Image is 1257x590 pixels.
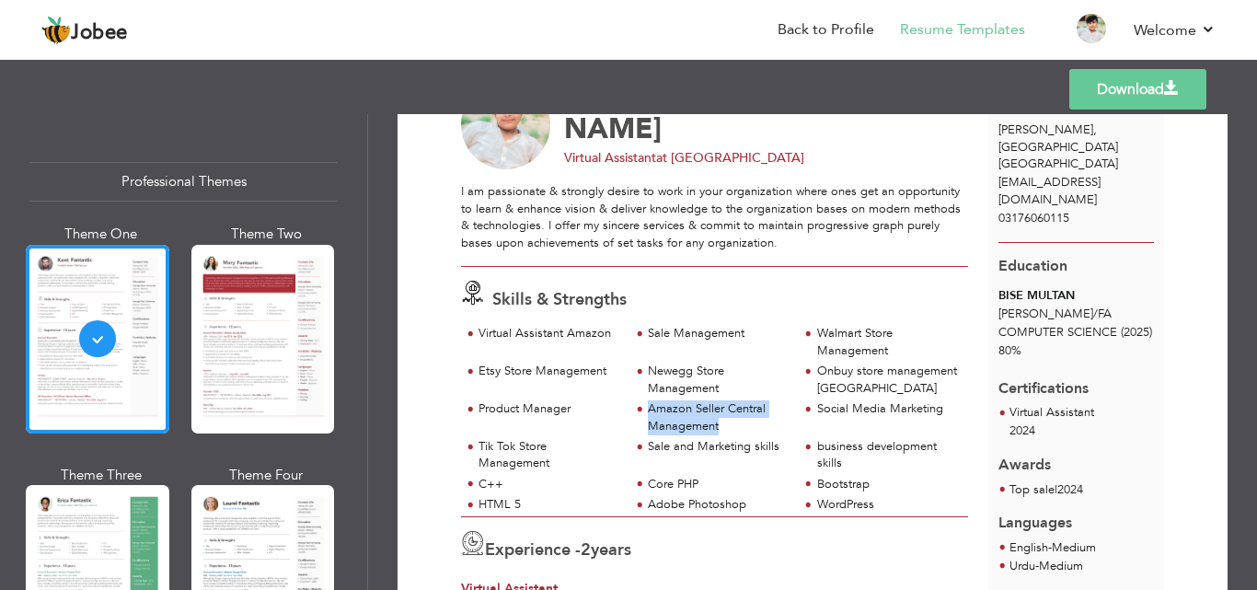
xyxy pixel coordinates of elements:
span: / [1093,306,1098,322]
div: Theme Three [29,466,173,485]
div: Core PHP [648,476,789,493]
label: years [581,538,631,562]
div: Walmart Store Management [817,325,958,359]
div: Amazon Seller Central Management [648,400,789,434]
span: Experience - [485,538,581,561]
div: Newegg Store Management [648,363,789,397]
span: English [1009,539,1048,556]
span: [PERSON_NAME] [998,121,1093,138]
div: C++ [479,476,619,493]
span: 2 [581,538,591,561]
span: , [1093,121,1097,138]
span: Virtual Assistant [1009,404,1094,421]
a: Resume Templates [900,19,1025,40]
span: Jobee [71,23,128,43]
span: Virtual Assistant [564,149,656,167]
span: [PERSON_NAME] FA [998,306,1112,322]
span: Urdu [1009,558,1035,574]
span: | [1055,481,1057,498]
div: Etsy Store Management [479,363,619,380]
span: Education [998,256,1067,276]
span: Contact Info [998,94,1084,114]
span: (2025) [1121,324,1152,341]
div: BISE MULTAN [998,287,1154,305]
span: [GEOGRAPHIC_DATA] [998,156,1118,172]
span: 2024 [1057,481,1083,498]
li: Medium [1009,539,1096,558]
span: Certifications [998,364,1089,399]
div: Onbuy store management [GEOGRAPHIC_DATA] [817,363,958,397]
span: at [GEOGRAPHIC_DATA] [656,149,804,167]
span: [EMAIL_ADDRESS][DOMAIN_NAME] [998,174,1101,208]
li: Medium [1009,558,1083,576]
div: Product Manager [479,400,619,418]
div: Professional Themes [29,162,338,202]
div: business development skills [817,438,958,472]
div: Bootstrap [817,476,958,493]
div: Adobe Photoshop [648,496,789,514]
a: Jobee [41,16,128,45]
div: WordPress [817,496,958,514]
a: Download [1069,69,1206,110]
span: 03176060115 [998,210,1069,226]
a: Back to Profile [778,19,874,40]
div: Virtual Assistant Amazon [479,325,619,342]
span: Skills & Strengths [492,288,627,311]
span: [PERSON_NAME] [564,81,953,148]
span: Top sale [1009,481,1055,498]
span: Languages [998,499,1072,534]
div: Sale and Marketing skills [648,438,789,456]
a: Welcome [1134,19,1216,41]
div: I am passionate & strongly desire to work in your organization where ones get an opportunity to l... [461,183,968,251]
div: HTML 5 [479,496,619,514]
p: 2024 [1009,422,1094,441]
div: Theme One [29,225,173,244]
img: jobee.io [41,16,71,45]
div: Theme Four [195,466,339,485]
div: [GEOGRAPHIC_DATA] [988,121,1164,173]
span: 80% [998,342,1021,359]
span: COMPUTER SCIENCE [998,324,1117,341]
span: - [1048,539,1052,556]
img: Profile Img [1077,14,1106,43]
div: Theme Two [195,225,339,244]
div: Tik Tok Store Management [479,438,619,472]
span: Awards [998,441,1051,476]
span: - [1035,558,1039,574]
img: No image [461,80,551,170]
div: Social Media Marketing [817,400,958,418]
div: Sale Management [648,325,789,342]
